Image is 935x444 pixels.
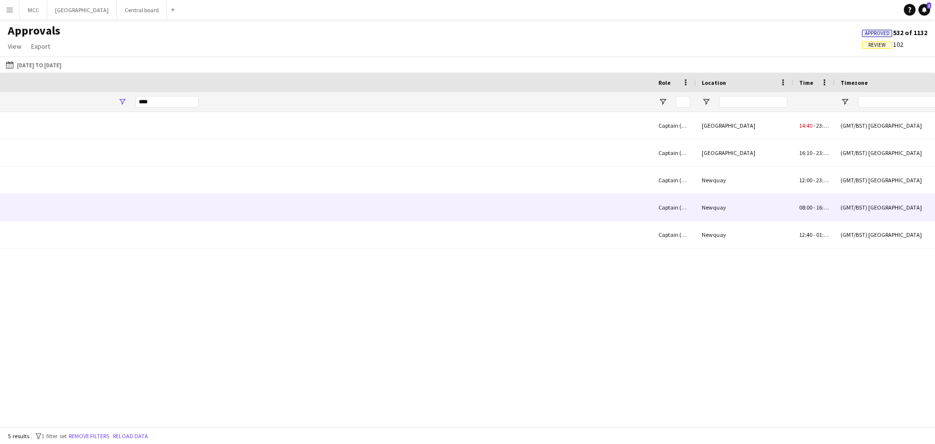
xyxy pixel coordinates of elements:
button: Open Filter Menu [118,97,127,106]
span: - [813,231,815,238]
span: (+4h50m) [830,231,855,238]
span: Role [658,79,671,86]
span: 12:00 [799,176,812,184]
span: Export [31,42,50,51]
input: Role Filter Input [676,96,690,108]
button: Open Filter Menu [658,97,667,106]
span: 23:00 [816,149,829,156]
span: - [813,149,815,156]
button: Open Filter Menu [702,97,711,106]
div: Newquay [696,194,793,221]
span: Location [702,79,726,86]
span: 1 [927,2,931,9]
span: 01:30 [816,231,829,238]
button: Remove filters [67,431,111,442]
span: (-1h10m) [830,149,854,156]
div: Newquay [696,221,793,248]
button: Reload data [111,431,150,442]
div: Captain (D&H A) [653,139,696,166]
span: View [8,42,21,51]
span: Review [868,42,886,48]
div: Captain (D&H A) [653,167,696,193]
span: 16:00 [816,204,829,211]
span: 23:00 [816,122,829,129]
span: 102 [862,40,903,49]
span: (+20m) [830,122,849,129]
span: (-2h) [830,176,842,184]
div: Captain (D&H A) [653,194,696,221]
span: - [813,204,815,211]
div: [GEOGRAPHIC_DATA] [696,112,793,139]
button: Open Filter Menu [841,97,849,106]
a: Export [27,40,54,53]
a: View [4,40,25,53]
button: [GEOGRAPHIC_DATA] [47,0,117,19]
a: 1 [918,4,930,16]
div: [GEOGRAPHIC_DATA] [696,139,793,166]
span: 23:00 [816,176,829,184]
div: Captain (D&H A) [653,112,696,139]
span: - [813,176,815,184]
span: 08:00 [799,204,812,211]
div: Newquay [696,167,793,193]
span: 16:10 [799,149,812,156]
span: Timezone [841,79,868,86]
button: MCC [20,0,47,19]
input: Name Filter Input [135,96,199,108]
span: - [813,122,815,129]
button: Central board [117,0,167,19]
div: Captain (D&H A) [653,221,696,248]
span: Approved [865,30,890,37]
input: Location Filter Input [719,96,787,108]
span: 14:40 [799,122,812,129]
span: 1 filter set [41,432,67,440]
span: 12:40 [799,231,812,238]
button: [DATE] to [DATE] [4,59,63,71]
span: Time [799,79,813,86]
span: 532 of 1132 [862,28,927,37]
